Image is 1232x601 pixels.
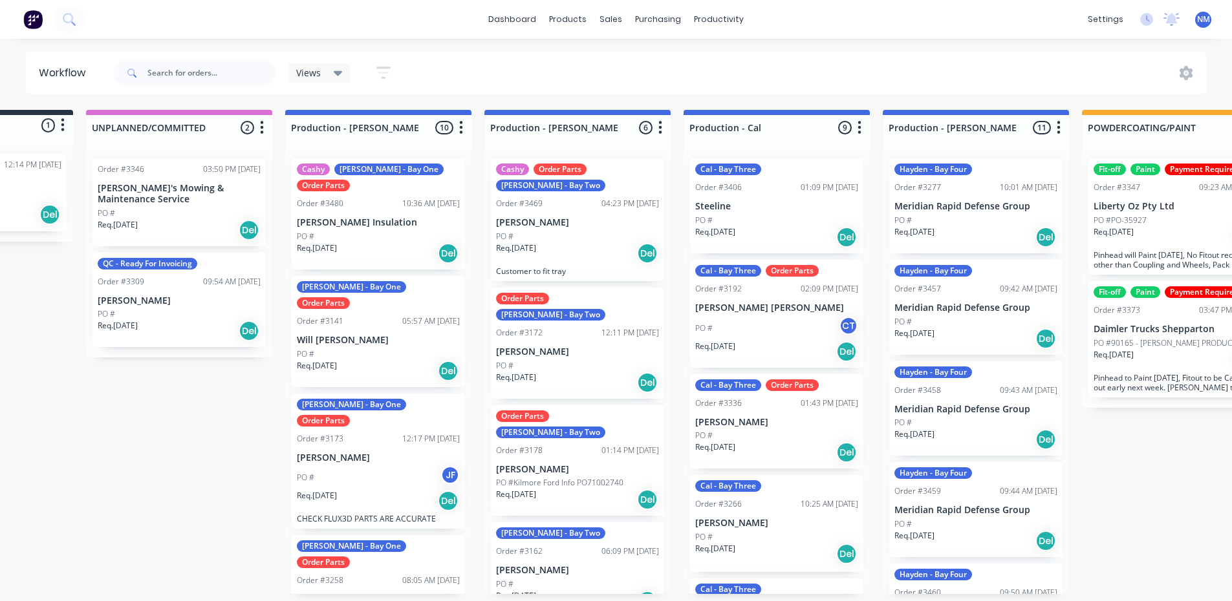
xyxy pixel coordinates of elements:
p: PO #PO-35927 [1094,215,1147,226]
div: Order #3277 [894,182,941,193]
div: Cashy [496,163,529,175]
p: Meridian Rapid Defense Group [894,302,1057,313]
p: [PERSON_NAME] [496,464,659,475]
div: 08:05 AM [DATE] [402,575,460,586]
div: Hayden - Bay Four [894,467,972,479]
p: Req. [DATE] [297,490,337,501]
div: 10:25 AM [DATE] [801,498,858,510]
div: Order Parts [766,379,819,391]
div: 06:09 PM [DATE] [601,545,659,557]
div: Del [637,489,658,510]
div: Order #3162 [496,545,543,557]
div: [PERSON_NAME] - Bay Two [496,180,605,191]
p: Steeline [695,201,858,212]
div: 12:14 PM [DATE] [4,159,61,171]
div: Order #3258 [297,575,343,586]
p: [PERSON_NAME]'s Mowing & Maintenance Service [98,183,261,205]
p: Will [PERSON_NAME] [297,335,460,346]
div: Cal - Bay ThreeOrder PartsOrder #333601:43 PM [DATE][PERSON_NAME]PO #Req.[DATE]Del [690,374,863,469]
div: Del [1035,227,1056,248]
div: Order Parts [766,265,819,277]
div: Del [836,227,857,248]
div: Cal - Bay ThreeOrder #326610:25 AM [DATE][PERSON_NAME]PO #Req.[DATE]Del [690,475,863,572]
div: Order Parts [534,163,587,175]
div: purchasing [629,10,687,29]
p: Req. [DATE] [1094,226,1134,238]
img: Factory [23,10,43,29]
div: Order #3172 [496,327,543,339]
p: Req. [DATE] [496,489,536,500]
div: Order Parts[PERSON_NAME] - Bay TwoOrder #317801:14 PM [DATE][PERSON_NAME]PO #Kilmore Ford Info PO... [491,405,664,516]
div: Order #3373 [1094,304,1140,316]
div: [PERSON_NAME] - Bay One [297,540,406,552]
div: 09:50 AM [DATE] [1000,587,1057,598]
p: PO # [894,215,912,226]
div: Cal - Bay Three [695,163,761,175]
div: Order #3266 [695,498,742,510]
div: products [543,10,593,29]
p: PO # [297,231,314,242]
div: Order Parts [496,293,549,304]
a: dashboard [482,10,543,29]
div: 12:17 PM [DATE] [402,433,460,445]
div: Order #3192 [695,283,742,295]
div: Cal - Bay Three [695,265,761,277]
div: Order #3469 [496,198,543,209]
p: CHECK FLUX3D PARTS ARE ACCURATE [297,514,460,523]
div: 01:14 PM [DATE] [601,445,659,456]
div: Hayden - Bay Four [894,265,972,277]
div: 01:09 PM [DATE] [801,182,858,193]
div: Del [637,372,658,393]
p: [PERSON_NAME] [695,518,858,529]
p: Req. [DATE] [695,441,735,453]
div: Hayden - Bay FourOrder #345909:44 AM [DATE]Meridian Rapid Defense GroupPO #Req.[DATE]Del [889,462,1063,557]
div: Del [1035,429,1056,450]
div: Order #3406 [695,182,742,193]
p: Meridian Rapid Defense Group [894,505,1057,516]
div: Hayden - Bay Four [894,366,972,378]
div: Fit-off [1094,163,1126,175]
div: Cal - Bay ThreeOrder #340601:09 PM [DATE]SteelinePO #Req.[DATE]Del [690,158,863,253]
p: Meridian Rapid Defense Group [894,201,1057,212]
div: [PERSON_NAME] - Bay Two [496,427,605,438]
p: Req. [DATE] [695,341,735,352]
div: Order Parts [297,556,350,568]
div: CashyOrder Parts[PERSON_NAME] - Bay TwoOrder #346904:23 PM [DATE][PERSON_NAME]PO #Req.[DATE]DelCu... [491,158,664,281]
p: PO # [496,360,513,372]
div: Hayden - Bay FourOrder #345709:42 AM [DATE]Meridian Rapid Defense GroupPO #Req.[DATE]Del [889,260,1063,355]
div: Del [39,204,60,225]
p: Req. [DATE] [297,360,337,372]
p: PO # [297,472,314,483]
div: 10:36 AM [DATE] [402,198,460,209]
div: Del [239,321,259,341]
div: Hayden - Bay Four [894,569,972,580]
div: 12:11 PM [DATE] [601,327,659,339]
div: Paint [1130,163,1160,175]
div: CT [839,316,858,335]
div: Order #3458 [894,385,941,396]
div: Order Parts [297,180,350,191]
div: 01:43 PM [DATE] [801,397,858,409]
p: PO # [98,308,115,320]
div: Order #334603:50 PM [DATE][PERSON_NAME]'s Mowing & Maintenance ServicePO #Req.[DATE]Del [92,158,266,246]
div: settings [1081,10,1130,29]
div: QC - Ready For InvoicingOrder #330909:54 AM [DATE][PERSON_NAME]PO #Req.[DATE]Del [92,253,266,348]
div: Cal - Bay Three [695,584,761,595]
div: QC - Ready For Invoicing [98,258,197,269]
div: Order #3309 [98,276,144,288]
div: 02:09 PM [DATE] [801,283,858,295]
p: [PERSON_NAME] [695,417,858,428]
div: 09:43 AM [DATE] [1000,385,1057,396]
div: Hayden - Bay FourOrder #327710:01 AM [DATE]Meridian Rapid Defense GroupPO #Req.[DATE]Del [889,158,1063,253]
div: Del [836,341,857,362]
div: Order Parts [297,415,350,427]
div: 10:01 AM [DATE] [1000,182,1057,193]
div: Cal - Bay ThreeOrder PartsOrder #319202:09 PM [DATE][PERSON_NAME] [PERSON_NAME]PO #CTReq.[DATE]Del [690,260,863,368]
div: Order #3459 [894,485,941,497]
div: 09:54 AM [DATE] [203,276,261,288]
div: Order Parts[PERSON_NAME] - Bay TwoOrder #317212:11 PM [DATE][PERSON_NAME]PO #Req.[DATE]Del [491,288,664,399]
div: Del [836,543,857,564]
div: 09:42 AM [DATE] [1000,283,1057,295]
p: PO # [496,578,513,590]
p: [PERSON_NAME] [PERSON_NAME] [695,302,858,313]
